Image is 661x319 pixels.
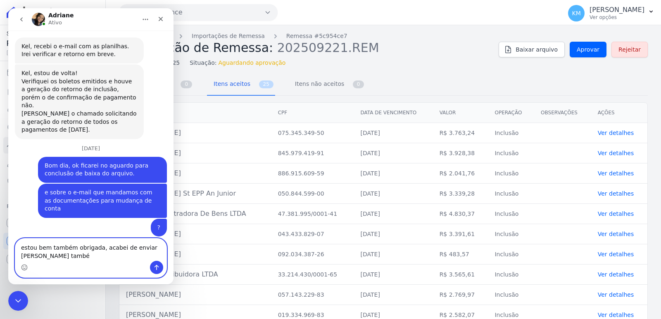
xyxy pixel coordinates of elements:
td: 845.979.419-91 [271,143,354,163]
td: Inclusão [488,163,534,184]
a: Recebíveis [3,215,102,231]
div: ? [143,210,159,229]
a: Ver detalhes [598,251,634,258]
a: Remessa #5c954ce7 [286,32,347,40]
td: Inclusão [488,204,534,224]
button: Tajahy Residence [119,4,278,21]
button: Enviar uma mensagem [142,253,155,266]
td: R$ 3.391,61 [433,224,488,244]
a: Ver detalhes [598,291,634,298]
td: [DATE] [354,163,433,184]
td: 075.345.349-50 [271,123,354,143]
span: Itens aceitos [209,76,252,92]
span: Situação: [190,59,216,67]
td: R$ 3.928,38 [433,143,488,163]
td: Inclusão [488,244,534,265]
div: Kerolayne diz… [7,175,159,210]
td: R$ 483,57 [433,244,488,265]
td: [PERSON_NAME] [119,285,271,305]
td: 050.844.599-00 [271,184,354,204]
div: Kel, recebi o e-mail com as planilhas. Irei verificar e retorno em breve. [7,29,136,55]
th: CPF [271,103,354,123]
button: KM [PERSON_NAME] Ver opções [561,2,661,25]
td: R$ 2.769,97 [433,285,488,305]
span: Aprovar [577,45,599,54]
iframe: Intercom live chat [8,291,28,311]
a: Clientes [3,155,102,172]
div: e sobre o e-mail que mandamos com as documentações para mudança de conta [36,180,152,205]
div: Bom dia, ok ficarei no aguardo para conclusão de baixa do arquivo. [30,149,159,175]
th: Valor [433,103,488,123]
td: [PERSON_NAME] [119,163,271,184]
div: Kerolayne diz… [7,149,159,175]
span: Baixar arquivo [516,45,558,54]
div: Adriane diz… [7,29,159,56]
td: [DATE] [354,184,433,204]
td: R$ 3.565,61 [433,265,488,285]
div: Kel, estou de volta!Verifiquei os boletos emitidos e houve a geração do retorno de inclusão, poré... [7,56,136,131]
div: [DATE] [7,137,159,149]
td: [PERSON_NAME] [119,123,271,143]
td: Inclusão [488,184,534,204]
a: Ver detalhes [598,150,634,156]
td: Inclusão [488,123,534,143]
textarea: Envie uma mensagem... [7,230,158,253]
td: 057.143.229-83 [271,285,354,305]
a: Rejeitar [611,42,648,57]
button: Início [129,3,145,19]
div: Plataformas [7,201,99,211]
td: R$ 3.763,24 [433,123,488,143]
td: Inclusão [488,265,534,285]
td: R$ 2.041,76 [433,163,488,184]
a: Importações de Remessa [192,32,265,40]
p: Ativo [40,10,54,19]
td: [DATE] [354,204,433,224]
a: Ver detalhes [598,231,634,237]
div: ? [149,215,152,224]
span: Importação de Remessa: [119,40,273,55]
span: [DATE] 17:07 [7,49,89,57]
div: Bom dia, ok ficarei no aguardo para conclusão de baixa do arquivo. [36,154,152,170]
div: Kel, recebi o e-mail com as planilhas. Irei verificar e retorno em breve. [13,34,129,50]
td: [DATE] [354,265,433,285]
a: Ver detalhes [598,170,634,177]
td: Inclusão [488,143,534,163]
td: [PERSON_NAME] St EPP An Junior [119,184,271,204]
nav: Breadcrumb [119,32,492,40]
td: Emmaus Distribuidora LTDA [119,265,271,285]
td: [DATE] [354,143,433,163]
td: 043.433.829-07 [271,224,354,244]
td: 092.034.387-26 [271,244,354,265]
nav: Tab selector [119,74,366,96]
td: Botao Administradora De Bens LTDA [119,204,271,224]
button: Selecionador de Emoji [13,256,19,262]
span: Itens não aceitos [290,76,346,92]
span: 0 [353,80,364,88]
a: Ver detalhes [598,312,634,318]
iframe: Intercom live chat [8,8,174,284]
div: Adriane diz… [7,56,159,137]
a: Ver detalhes [598,210,634,217]
td: [DATE] [354,285,433,305]
th: Observações [534,103,591,123]
a: Troca de Arquivos [3,137,102,154]
th: Cliente [119,103,271,123]
a: Ver detalhes [598,271,634,278]
td: 47.381.995/0001-41 [271,204,354,224]
span: Saldo atual [7,29,89,38]
a: Aprovar [570,42,606,57]
a: Extrato [3,83,102,99]
a: Baixar arquivo [499,42,565,57]
td: 886.915.609-59 [271,163,354,184]
div: Verifiquei os boletos emitidos e houve a geração do retorno de inclusão, porém o de confirmação d... [13,69,129,102]
td: R$ 4.830,37 [433,204,488,224]
div: Kel, estou de volta! [13,61,129,69]
a: Nova transferência [3,101,102,117]
td: Inclusão [488,224,534,244]
span: 25 [259,80,273,88]
div: [PERSON_NAME] o chamado solicitando a geração do retorno de todos os pagamentos de [DATE]. [13,102,129,126]
a: Ver detalhes [598,130,634,136]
